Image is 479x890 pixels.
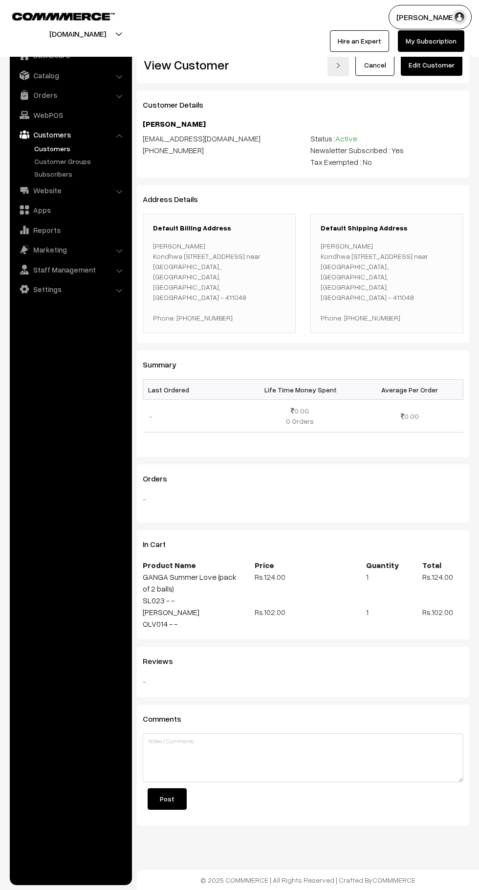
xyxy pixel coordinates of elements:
[12,126,129,143] a: Customers
[12,261,129,278] a: Staff Management
[321,241,453,323] p: [PERSON_NAME] Kondhwa [STREET_ADDRESS] near [GEOGRAPHIC_DATA],, [GEOGRAPHIC_DATA], [GEOGRAPHIC_DA...
[143,119,463,129] h4: [PERSON_NAME]
[12,106,129,124] a: WebPOS
[12,221,129,239] a: Reports
[153,241,285,323] p: [PERSON_NAME] Kondhwa [STREET_ADDRESS] near [GEOGRAPHIC_DATA],, [GEOGRAPHIC_DATA], [GEOGRAPHIC_DA...
[12,10,98,22] a: COMMMERCE
[143,493,463,505] p: -
[250,380,356,400] th: Life Time Money Spent
[359,606,414,630] div: 1
[359,571,414,606] div: 1
[432,572,453,582] span: 124.00
[247,606,359,630] div: Rs.
[330,30,389,52] a: Hire an Expert
[12,67,129,84] a: Catalog
[143,656,185,666] span: Reviews
[264,572,285,582] span: 124.00
[12,280,129,298] a: Settings
[143,194,210,204] span: Address Details
[15,22,140,46] button: [DOMAIN_NAME]
[452,10,467,24] img: user
[32,169,129,179] a: Subscribers
[398,30,464,52] a: My Subscription
[422,560,441,570] b: Total
[143,474,179,483] span: Orders
[255,560,274,570] b: Price
[321,224,453,232] h3: Default Shipping Address
[143,360,188,369] span: Summary
[137,870,479,890] footer: © 2025 COMMMERCE | All Rights Reserved | Crafted By
[401,54,462,76] a: Edit Customer
[32,143,129,154] a: Customers
[389,5,472,29] button: [PERSON_NAME]…
[303,133,471,168] div: Status : Newsletter Subscribed : Yes Tax Exempted : No
[153,224,285,232] h3: Default Billing Address
[143,676,463,687] div: -
[143,380,250,400] th: Last Ordered
[432,607,453,617] span: 102.00
[366,560,399,570] b: Quantity
[264,607,285,617] span: 102.00
[143,714,193,724] span: Comments
[355,54,394,76] a: Cancel
[143,144,296,156] div: [PHONE_NUMBER]
[143,133,296,144] div: [EMAIL_ADDRESS][DOMAIN_NAME]
[250,400,356,433] td: 0.00 0 Orders
[247,571,359,606] div: Rs.
[143,560,196,570] b: Product Name
[12,201,129,219] a: Apps
[143,100,215,110] span: Customer Details
[372,876,415,884] a: COMMMERCE
[143,539,177,549] span: In Cart
[32,156,129,166] a: Customer Groups
[148,788,187,810] button: Post
[415,606,471,630] div: Rs.
[143,400,250,433] td: -
[143,607,199,629] a: [PERSON_NAME]OLV014 - -
[143,572,237,605] a: GANGA Summer Love (pack of 2 balls)SL023 - -
[356,400,463,433] td: 0.00
[12,241,129,258] a: Marketing
[12,182,129,199] a: Website
[144,57,296,72] h2: View Customer
[12,13,115,20] img: COMMMERCE
[415,571,471,606] div: Rs.
[356,380,463,400] th: Average Per Order
[335,134,357,143] span: Active
[335,63,341,68] img: right-arrow.png
[12,86,129,104] a: Orders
